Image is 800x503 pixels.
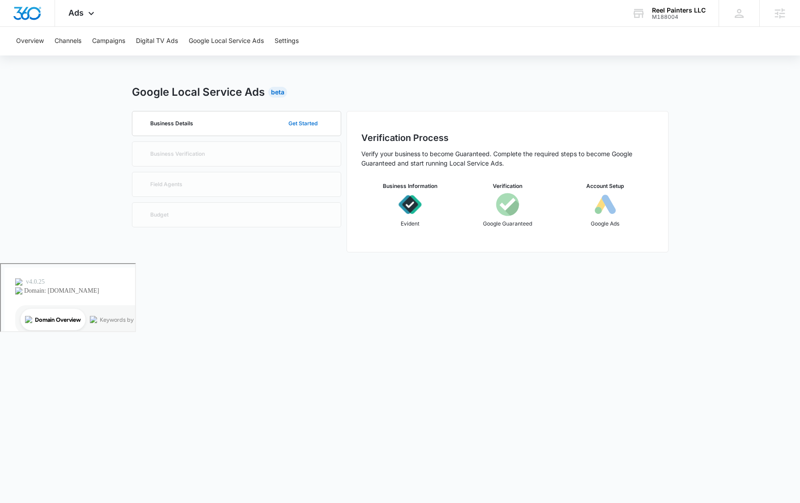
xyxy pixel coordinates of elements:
button: Overview [16,27,44,55]
div: Domain: [DOMAIN_NAME] [23,23,98,30]
h3: Account Setup [586,182,624,190]
img: icon-evident.svg [398,193,422,216]
div: account id [652,14,706,20]
p: Google Ads [591,220,619,228]
h2: Verification Process [361,131,654,145]
img: icon-googleAds-b.svg [593,193,617,216]
p: Verify your business to become Guaranteed. Complete the required steps to become Google Guarantee... [361,149,654,168]
div: Keywords by Traffic [99,53,151,59]
h3: Verification [493,182,522,190]
div: Domain Overview [34,53,80,59]
h3: Business Information [383,182,437,190]
button: Channels [55,27,81,55]
span: Ads [68,8,84,17]
div: account name [652,7,706,14]
img: website_grey.svg [14,23,21,30]
h2: Google Local Service Ads [132,84,265,100]
p: Evident [401,220,419,228]
button: Google Local Service Ads [189,27,264,55]
img: tab_domain_overview_orange.svg [24,52,31,59]
p: Google Guaranteed [483,220,532,228]
div: Beta [268,87,287,98]
button: Settings [275,27,299,55]
img: icon-googleGuaranteed.svg [496,193,519,216]
a: Business DetailsGet Started [132,111,341,136]
img: tab_keywords_by_traffic_grey.svg [89,52,96,59]
button: Get Started [279,113,326,134]
div: v 4.0.25 [25,14,44,21]
button: Digital TV Ads [136,27,178,55]
button: Campaigns [92,27,125,55]
p: Business Details [150,121,193,126]
img: logo_orange.svg [14,14,21,21]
